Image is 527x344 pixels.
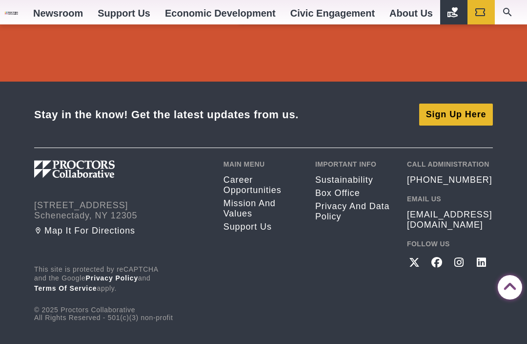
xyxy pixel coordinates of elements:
[315,175,392,185] a: Sustainability
[419,104,493,125] a: Sign Up Here
[34,284,97,292] a: Terms of Service
[223,175,301,195] a: Career opportunities
[223,198,301,219] a: Mission and Values
[407,210,493,230] a: [EMAIL_ADDRESS][DOMAIN_NAME]
[315,188,392,198] a: Box Office
[498,276,517,295] a: Back to Top
[34,226,209,236] a: Map it for directions
[407,195,493,203] h2: Email Us
[34,200,209,221] address: [STREET_ADDRESS] Schenectady, NY 12305
[34,108,299,121] div: Stay in the know! Get the latest updates from us.
[5,12,26,15] img: Proctors logo
[223,222,301,232] a: Support Us
[315,201,392,222] a: Privacy and Data Policy
[34,265,209,322] div: © 2025 Proctors Collaborative All Rights Reserved - 501(c)(3) non-profit
[223,160,301,168] h2: Main Menu
[315,160,392,168] h2: Important Info
[407,160,493,168] h2: Call Administration
[407,175,492,185] a: [PHONE_NUMBER]
[407,240,493,248] h2: Follow Us
[34,265,209,294] p: This site is protected by reCAPTCHA and the Google and apply.
[34,160,166,178] img: Proctors logo
[86,274,139,282] a: Privacy Policy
